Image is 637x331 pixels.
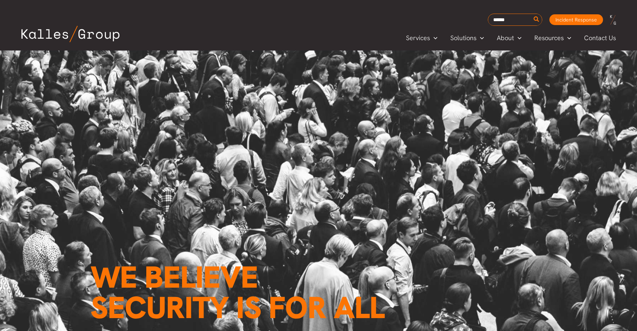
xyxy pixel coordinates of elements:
[564,33,571,43] span: Menu Toggle
[532,14,541,25] button: Search
[497,33,514,43] span: About
[534,33,564,43] span: Resources
[21,26,119,42] img: Kalles Group
[549,14,603,25] a: Incident Response
[528,33,578,43] a: ResourcesMenu Toggle
[490,33,528,43] a: AboutMenu Toggle
[444,33,490,43] a: SolutionsMenu Toggle
[90,257,384,327] span: We believe Security is for all
[514,33,521,43] span: Menu Toggle
[476,33,484,43] span: Menu Toggle
[400,33,444,43] a: ServicesMenu Toggle
[584,33,616,43] span: Contact Us
[406,33,430,43] span: Services
[450,33,476,43] span: Solutions
[400,32,623,44] nav: Primary Site Navigation
[578,33,623,43] a: Contact Us
[430,33,437,43] span: Menu Toggle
